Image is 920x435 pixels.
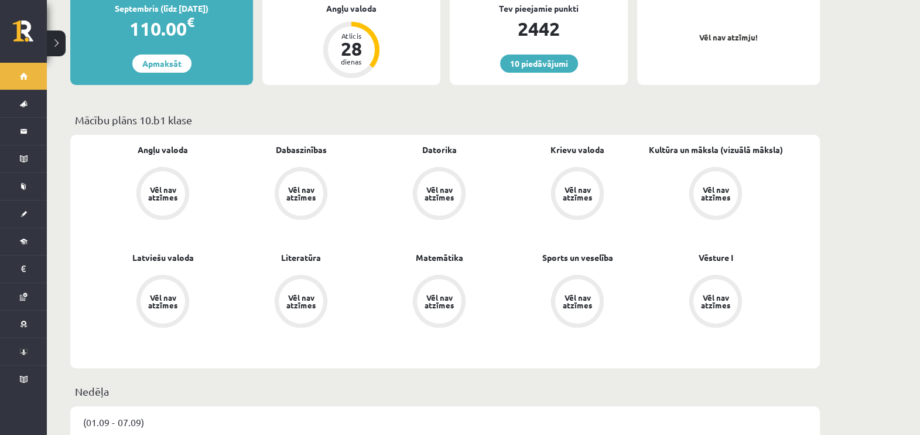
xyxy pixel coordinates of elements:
div: Tev pieejamie punkti [450,2,628,15]
a: Sports un veselība [542,252,613,264]
a: Latviešu valoda [132,252,194,264]
div: Vēl nav atzīmes [423,294,456,309]
div: Vēl nav atzīmes [285,186,317,201]
a: 10 piedāvājumi [500,55,578,73]
div: Vēl nav atzīmes [285,294,317,309]
a: Vēl nav atzīmes [647,275,785,330]
a: Rīgas 1. Tālmācības vidusskola [13,21,47,50]
a: Vēl nav atzīmes [232,167,370,222]
a: Datorika [422,144,457,156]
div: dienas [334,58,369,65]
p: Nedēļa [75,383,815,399]
a: Angļu valoda [138,144,188,156]
a: Krievu valoda [550,144,604,156]
div: Vēl nav atzīmes [561,294,594,309]
div: Vēl nav atzīmes [699,294,732,309]
div: Angļu valoda [262,2,440,15]
a: Vēl nav atzīmes [647,167,785,222]
a: Matemātika [416,252,463,264]
div: Vēl nav atzīmes [146,294,179,309]
a: Vēl nav atzīmes [232,275,370,330]
span: € [187,13,194,30]
div: Vēl nav atzīmes [146,186,179,201]
div: 2442 [450,15,628,43]
div: Vēl nav atzīmes [561,186,594,201]
a: Kultūra un māksla (vizuālā māksla) [649,144,783,156]
a: Vēl nav atzīmes [508,167,647,222]
a: Vēl nav atzīmes [370,167,508,222]
div: 110.00 [70,15,253,43]
div: Vēl nav atzīmes [423,186,456,201]
a: Vēl nav atzīmes [94,167,232,222]
a: Apmaksāt [132,55,191,73]
p: Vēl nav atzīmju! [643,32,814,43]
a: Literatūra [281,252,321,264]
p: Mācību plāns 10.b1 klase [75,112,815,128]
a: Vēsture I [699,252,733,264]
div: Septembris (līdz [DATE]) [70,2,253,15]
div: 28 [334,39,369,58]
div: Vēl nav atzīmes [699,186,732,201]
a: Dabaszinības [276,144,327,156]
div: Atlicis [334,32,369,39]
a: Angļu valoda Atlicis 28 dienas [262,2,440,80]
a: Vēl nav atzīmes [370,275,508,330]
a: Vēl nav atzīmes [508,275,647,330]
a: Vēl nav atzīmes [94,275,232,330]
